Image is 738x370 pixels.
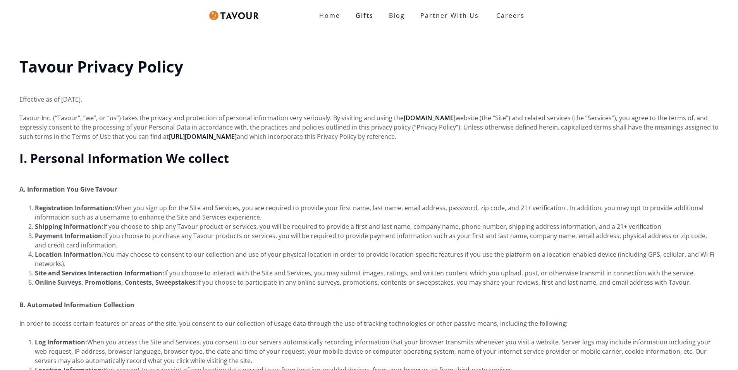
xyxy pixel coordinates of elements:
li: When you access the Site and Services, you consent to our servers automatically recording informa... [35,337,719,365]
p: In order to access certain features or areas of the site, you consent to our collection of usage ... [19,319,719,328]
strong: Location Information. [35,250,103,259]
strong: Log Information: [35,338,87,346]
strong: Payment Information: [35,232,104,240]
p: Tavour Inc. (“Tavour”, “we”, or “us”) takes the privacy and protection of personal information ve... [19,113,719,141]
strong: Site and Services Interaction Information: [35,269,164,277]
strong: I. Personal Information We collect [19,150,229,166]
strong: Careers [496,8,525,23]
a: Careers [487,5,530,26]
li: If you choose to ship any Tavour product or services, you will be required to provide a first and... [35,222,719,231]
strong: Shipping Information: [35,222,103,231]
li: If you choose to purchase any Tavour products or services, you will be required to provide paymen... [35,231,719,250]
li: If you choose to interact with the Site and Services, you may submit images, ratings, and written... [35,268,719,278]
a: [DOMAIN_NAME] [404,114,456,122]
a: Blog [381,8,413,23]
a: Home [311,8,348,23]
p: Effective as of [DATE]. [19,85,719,104]
strong: Home [319,11,340,20]
strong: Online Surveys, Promotions, Contests, Sweepstakes: [35,278,197,287]
a: Partner With Us [413,8,487,23]
strong: A. Information You Give Tavour [19,185,117,194]
a: [URL][DOMAIN_NAME] [169,132,237,141]
strong: Registration Information: [35,204,115,212]
strong: Tavour Privacy Policy [19,56,183,77]
a: Gifts [348,8,381,23]
li: You may choose to consent to our collection and use of your physical location in order to provide... [35,250,719,268]
strong: B. Automated Information Collection [19,301,134,309]
li: If you choose to participate in any online surveys, promotions, contents or sweepstakes, you may ... [35,278,719,287]
li: When you sign up for the Site and Services, you are required to provide your first name, last nam... [35,203,719,222]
